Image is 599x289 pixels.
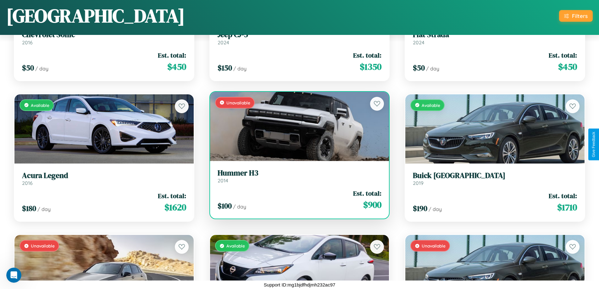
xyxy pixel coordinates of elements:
h3: Buick [GEOGRAPHIC_DATA] [413,171,577,180]
span: / day [233,65,247,72]
a: Hummer H32014 [218,169,382,184]
span: Available [226,243,245,248]
span: 2016 [22,39,33,46]
h3: Jeep CJ-5 [218,30,382,39]
span: / day [429,206,442,212]
span: $ 50 [413,63,425,73]
h3: Fiat Strada [413,30,577,39]
span: $ 180 [22,203,36,214]
h3: Chevrolet Sonic [22,30,186,39]
span: $ 1710 [557,201,577,214]
span: $ 450 [558,60,577,73]
span: / day [37,206,51,212]
a: Jeep CJ-52024 [218,30,382,46]
p: Support ID: mg1bjdfhdjmh232ac97 [264,281,336,289]
span: 2019 [413,180,424,186]
span: $ 150 [218,63,232,73]
span: / day [35,65,48,72]
a: Acura Legend2016 [22,171,186,186]
span: Available [31,103,49,108]
span: $ 1620 [164,201,186,214]
div: Filters [572,13,588,19]
a: Buick [GEOGRAPHIC_DATA]2019 [413,171,577,186]
span: Est. total: [158,51,186,60]
span: $ 190 [413,203,427,214]
span: Unavailable [226,100,250,105]
span: / day [233,203,246,210]
span: 2016 [22,180,33,186]
iframe: Intercom live chat [6,268,21,283]
span: $ 100 [218,201,232,211]
span: $ 900 [363,198,381,211]
button: Filters [559,10,593,22]
a: Fiat Strada2024 [413,30,577,46]
span: Est. total: [353,189,381,198]
span: Est. total: [353,51,381,60]
span: Est. total: [158,191,186,200]
span: $ 50 [22,63,34,73]
h3: Hummer H3 [218,169,382,178]
span: Unavailable [422,243,446,248]
div: Give Feedback [591,132,596,157]
span: Est. total: [549,191,577,200]
a: Chevrolet Sonic2016 [22,30,186,46]
span: $ 450 [167,60,186,73]
span: Est. total: [549,51,577,60]
span: $ 1350 [360,60,381,73]
span: / day [426,65,439,72]
span: 2014 [218,177,228,184]
h3: Acura Legend [22,171,186,180]
span: 2024 [413,39,424,46]
span: 2024 [218,39,229,46]
span: Available [422,103,440,108]
h1: [GEOGRAPHIC_DATA] [6,3,185,29]
span: Unavailable [31,243,55,248]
